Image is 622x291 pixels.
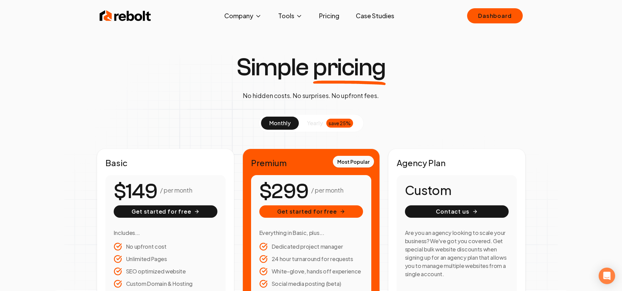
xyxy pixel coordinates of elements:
[405,229,509,278] h3: Are you an agency looking to scale your business? We've got you covered. Get special bulk website...
[114,205,217,218] button: Get started for free
[350,9,400,23] a: Case Studies
[259,242,363,251] li: Dedicated project manager
[114,280,217,288] li: Custom Domain & Hosting
[243,91,379,100] p: No hidden costs. No surprises. No upfront fees.
[160,185,192,195] p: / per month
[259,280,363,288] li: Social media posting (beta)
[259,255,363,263] li: 24 hour turnaround for requests
[299,117,361,130] button: yearlysave 25%
[259,176,308,207] number-flow-react: $299
[259,205,363,218] button: Get started for free
[114,229,217,237] h3: Includes...
[326,119,353,128] div: save 25%
[405,183,509,197] h1: Custom
[314,9,345,23] a: Pricing
[100,9,151,23] img: Rebolt Logo
[114,242,217,251] li: No upfront cost
[236,55,386,80] h1: Simple
[397,157,517,168] h2: Agency Plan
[405,205,509,218] button: Contact us
[313,55,386,80] span: pricing
[261,117,299,130] button: monthly
[114,176,157,207] number-flow-react: $149
[273,9,308,23] button: Tools
[311,185,343,195] p: / per month
[307,119,323,127] span: yearly
[114,267,217,276] li: SEO optimized website
[259,229,363,237] h3: Everything in Basic, plus...
[114,255,217,263] li: Unlimited Pages
[105,157,226,168] h2: Basic
[259,267,363,276] li: White-glove, hands off experience
[467,8,522,23] a: Dashboard
[251,157,371,168] h2: Premium
[219,9,267,23] button: Company
[269,119,291,127] span: monthly
[599,268,615,284] div: Open Intercom Messenger
[333,156,374,168] div: Most Popular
